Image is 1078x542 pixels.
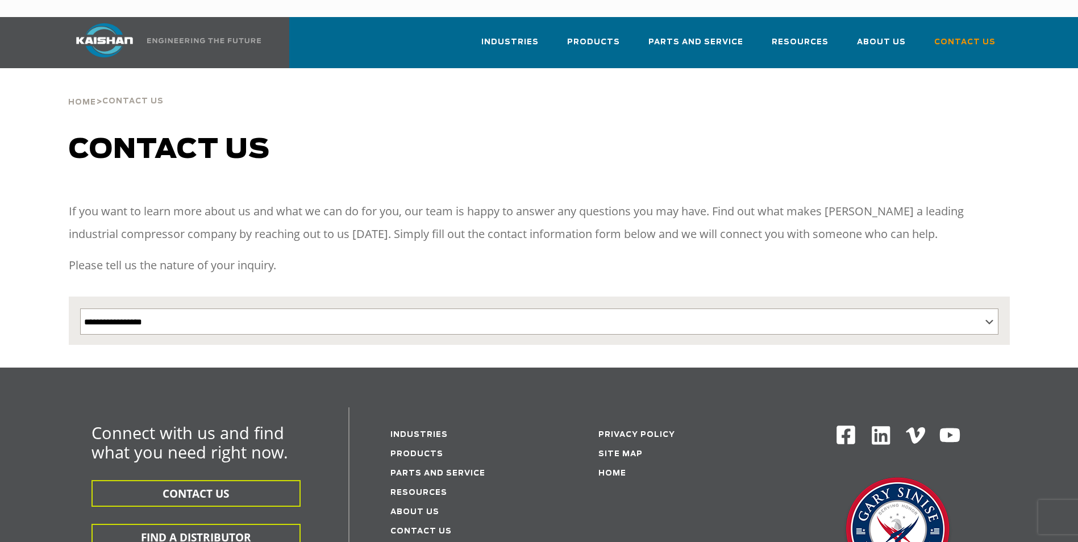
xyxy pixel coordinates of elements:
img: Facebook [835,424,856,445]
a: Site Map [598,451,643,458]
button: CONTACT US [91,480,301,507]
span: Home [68,99,96,106]
p: Please tell us the nature of your inquiry. [69,254,1010,277]
a: Resources [390,489,447,497]
span: Contact us [69,136,270,164]
a: Products [567,27,620,66]
span: Parts and Service [648,36,743,49]
span: About Us [857,36,906,49]
span: Products [567,36,620,49]
a: About Us [390,508,439,516]
span: Contact Us [934,36,996,49]
a: Contact Us [934,27,996,66]
a: Resources [772,27,829,66]
a: Parts and Service [648,27,743,66]
a: Parts and service [390,470,485,477]
a: Home [68,97,96,107]
a: Contact Us [390,528,452,535]
a: Home [598,470,626,477]
a: Products [390,451,443,458]
a: Industries [390,431,448,439]
img: kaishan logo [62,23,147,57]
a: Industries [481,27,539,66]
img: Vimeo [906,427,925,444]
p: If you want to learn more about us and what we can do for you, our team is happy to answer any qu... [69,200,1010,245]
span: Connect with us and find what you need right now. [91,422,288,463]
a: Privacy Policy [598,431,675,439]
a: Kaishan USA [62,17,263,68]
img: Linkedin [870,424,892,447]
div: > [68,68,164,111]
img: Youtube [939,424,961,447]
a: About Us [857,27,906,66]
span: Industries [481,36,539,49]
span: Resources [772,36,829,49]
span: Contact Us [102,98,164,105]
img: Engineering the future [147,38,261,43]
